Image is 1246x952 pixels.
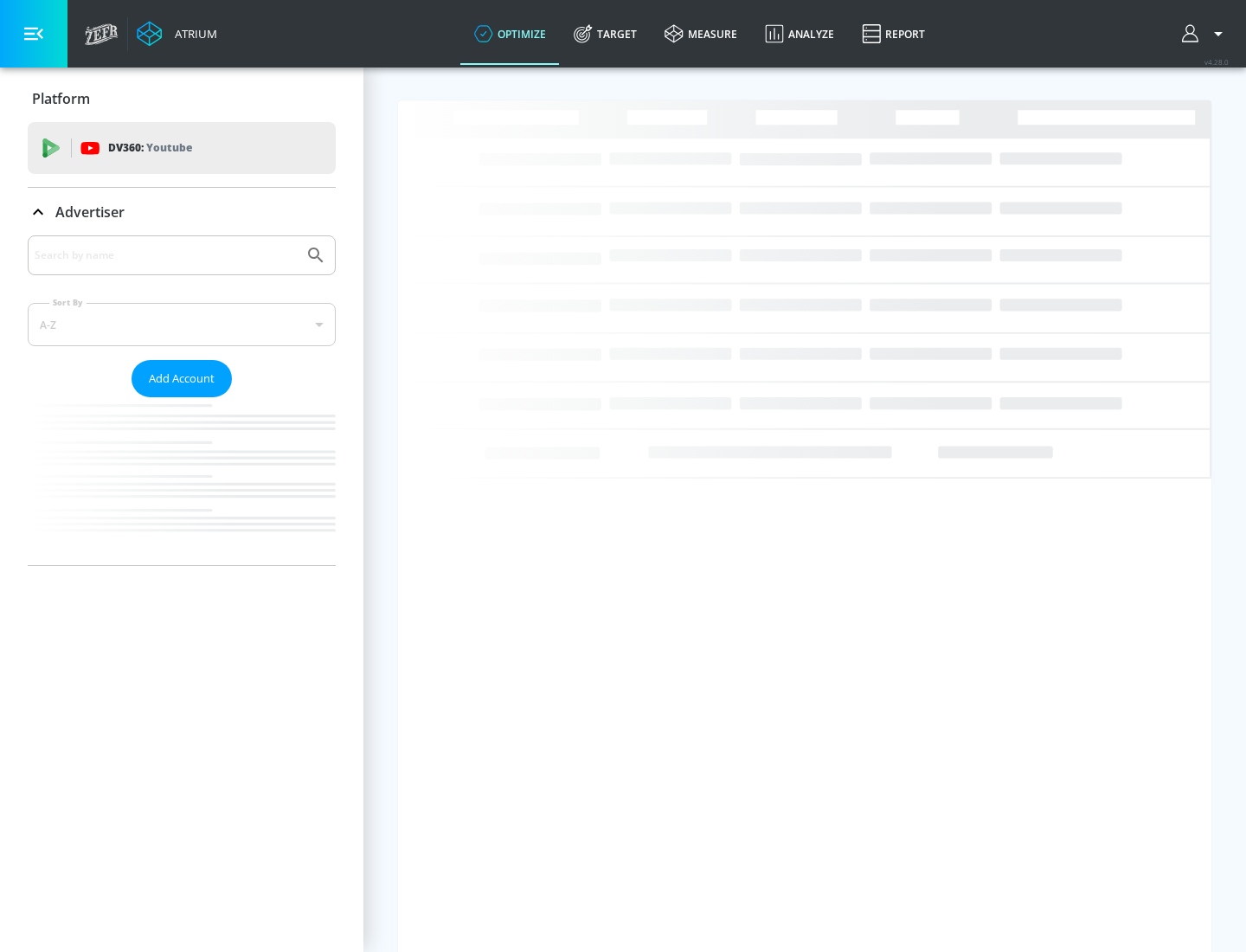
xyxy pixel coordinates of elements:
[168,26,217,42] div: Atrium
[132,360,232,397] button: Add Account
[460,3,560,65] a: optimize
[32,89,90,108] p: Platform
[35,244,297,267] input: Search by name
[28,303,336,346] div: A-Z
[108,138,192,158] p: DV360:
[28,188,336,236] div: Advertiser
[28,397,336,565] nav: list of Advertiser
[146,138,192,157] p: Youtube
[28,74,336,123] div: Platform
[560,3,651,65] a: Target
[28,235,336,565] div: Advertiser
[1204,57,1229,67] span: v 4.28.0
[55,203,125,222] p: Advertiser
[137,21,217,47] a: Atrium
[651,3,751,65] a: measure
[848,3,939,65] a: Report
[149,369,215,389] span: Add Account
[751,3,848,65] a: Analyze
[49,297,87,308] label: Sort By
[28,122,336,174] div: DV360: Youtube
